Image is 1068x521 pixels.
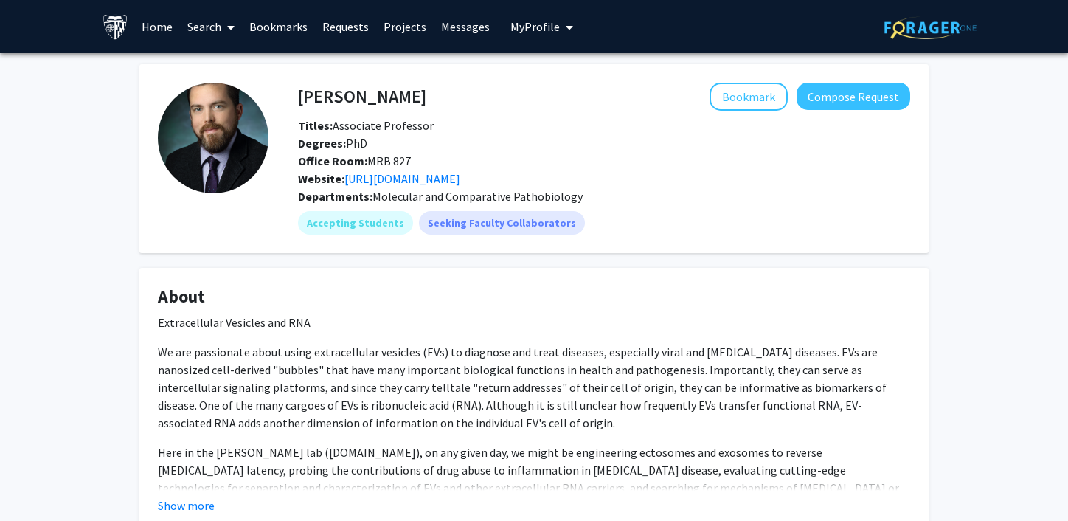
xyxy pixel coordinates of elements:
[180,1,242,52] a: Search
[298,189,372,204] b: Departments:
[419,211,585,235] mat-chip: Seeking Faculty Collaborators
[298,171,344,186] b: Website:
[242,1,315,52] a: Bookmarks
[797,83,910,110] button: Compose Request to Kenneth Witwer
[298,83,426,110] h4: [PERSON_NAME]
[158,83,268,193] img: Profile Picture
[298,153,411,168] span: MRB 827
[158,286,910,308] h4: About
[298,153,367,168] b: Office Room:
[344,171,460,186] a: Opens in a new tab
[434,1,497,52] a: Messages
[315,1,376,52] a: Requests
[884,16,977,39] img: ForagerOne Logo
[158,314,910,331] p: Extracellular Vesicles and RNA
[158,497,215,514] button: Show more
[710,83,788,111] button: Add Kenneth Witwer to Bookmarks
[298,211,413,235] mat-chip: Accepting Students
[158,343,910,432] p: We are passionate about using extracellular vesicles (EVs) to diagnose and treat diseases, especi...
[372,189,583,204] span: Molecular and Comparative Pathobiology
[510,19,560,34] span: My Profile
[103,14,128,40] img: Johns Hopkins University Logo
[298,118,434,133] span: Associate Professor
[134,1,180,52] a: Home
[376,1,434,52] a: Projects
[298,118,333,133] b: Titles:
[158,444,910,514] p: Here in the [PERSON_NAME] lab ([DOMAIN_NAME]), on any given day, we might be engineering ectosome...
[298,136,346,151] b: Degrees:
[298,136,367,151] span: PhD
